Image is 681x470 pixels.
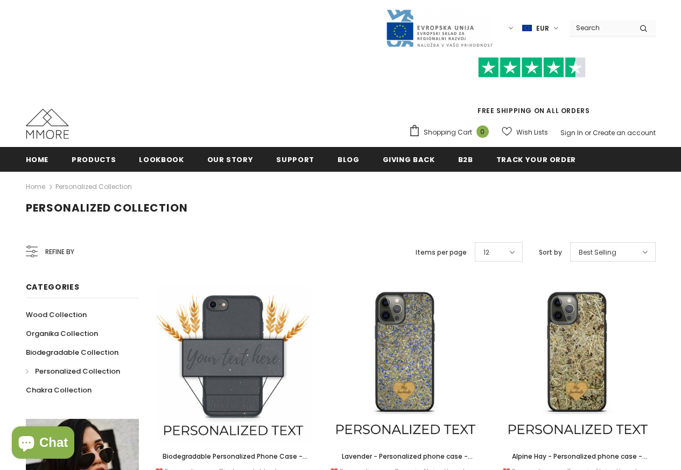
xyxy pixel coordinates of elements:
a: Biodegradable Collection [26,343,118,362]
span: FREE SHIPPING ON ALL ORDERS [409,62,656,115]
img: Javni Razpis [385,9,493,48]
a: Organika Collection [26,324,98,343]
span: Biodegradable Collection [26,347,118,357]
a: Blog [338,147,360,171]
a: Sign In [560,128,583,137]
span: Personalized Collection [35,366,120,376]
a: Products [72,147,116,171]
a: Wood Collection [26,305,87,324]
span: EUR [536,23,549,34]
span: Shopping Cart [424,127,472,138]
a: Our Story [207,147,254,171]
a: Home [26,180,45,193]
span: or [585,128,591,137]
span: 0 [476,125,489,138]
span: Blog [338,155,360,165]
a: support [276,147,314,171]
inbox-online-store-chat: Shopify online store chat [9,426,78,461]
label: Items per page [416,247,467,258]
a: Track your order [496,147,576,171]
span: 12 [483,247,489,258]
img: MMORE Cases [26,109,69,139]
span: Wish Lists [516,127,548,138]
span: Wood Collection [26,310,87,320]
a: Home [26,147,49,171]
a: Create an account [593,128,656,137]
a: Chakra Collection [26,381,92,399]
span: Track your order [496,155,576,165]
span: B2B [458,155,473,165]
a: Lavender - Personalized phone case - Personalized gift [327,451,483,462]
span: Personalized Collection [26,200,188,215]
span: Products [72,155,116,165]
label: Sort by [539,247,562,258]
span: Giving back [383,155,435,165]
a: Wish Lists [502,123,548,142]
a: Lookbook [139,147,184,171]
span: Organika Collection [26,328,98,339]
iframe: Customer reviews powered by Trustpilot [409,78,656,106]
img: Trust Pilot Stars [478,57,586,78]
a: Personalized Collection [55,182,132,191]
span: Refine by [45,246,74,258]
span: Categories [26,282,80,292]
span: Chakra Collection [26,385,92,395]
a: Biodegradable Personalized Phone Case - Black [155,451,311,462]
a: Javni Razpis [385,23,493,32]
input: Search Site [570,20,631,36]
a: Shopping Cart 0 [409,124,494,141]
span: Lookbook [139,155,184,165]
a: Personalized Collection [26,362,120,381]
span: Home [26,155,49,165]
span: Best Selling [579,247,616,258]
a: B2B [458,147,473,171]
a: Giving back [383,147,435,171]
a: Alpine Hay - Personalized phone case - Personalized gift [500,451,656,462]
span: Our Story [207,155,254,165]
span: support [276,155,314,165]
